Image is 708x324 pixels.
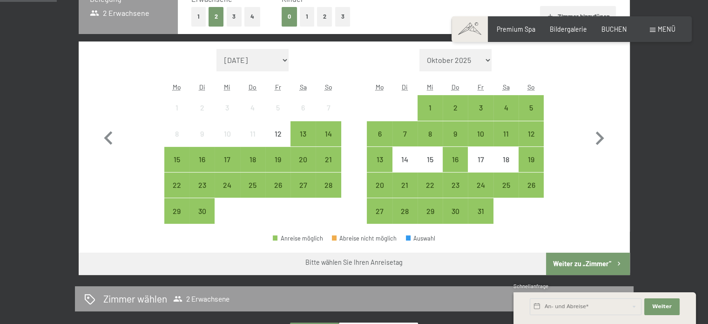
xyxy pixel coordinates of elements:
div: 16 [444,156,467,179]
div: Anreise möglich [418,172,443,198]
div: 12 [519,130,543,153]
div: Anreise möglich [240,147,265,172]
div: 15 [165,156,189,179]
button: 1 [191,7,206,26]
abbr: Donnerstag [452,83,459,91]
span: Bildergalerie [550,25,587,33]
div: Anreise möglich [316,147,341,172]
div: Anreise möglich [316,121,341,146]
div: Anreise nicht möglich [290,95,316,120]
abbr: Donnerstag [249,83,256,91]
div: Fri Sep 12 2025 [265,121,290,146]
div: 26 [266,181,290,205]
div: Anreise nicht möglich [468,147,493,172]
div: Fri Oct 31 2025 [468,198,493,223]
div: 20 [368,181,391,205]
div: 6 [368,130,391,153]
div: Anreise möglich [468,95,493,120]
div: 29 [165,207,189,231]
button: Weiter zu „Zimmer“ [546,253,629,275]
button: Weiter [644,298,680,315]
div: Anreise möglich [290,172,316,198]
div: Sat Sep 06 2025 [290,95,316,120]
abbr: Samstag [300,83,307,91]
abbr: Freitag [275,83,281,91]
div: 24 [216,181,239,205]
a: Premium Spa [497,25,535,33]
abbr: Dienstag [402,83,408,91]
div: 25 [241,181,264,205]
div: 28 [317,181,340,205]
div: Anreise möglich [367,172,392,198]
abbr: Samstag [502,83,509,91]
div: Tue Oct 21 2025 [392,172,418,198]
span: 2 Erwachsene [90,8,150,18]
a: BUCHEN [601,25,627,33]
span: Schnellanfrage [513,283,548,289]
div: Anreise möglich [392,172,418,198]
div: Mon Sep 29 2025 [164,198,189,223]
div: 23 [190,181,214,205]
div: Anreise möglich [493,95,519,120]
div: Anreise möglich [443,172,468,198]
div: Sun Sep 14 2025 [316,121,341,146]
div: Auswahl [406,235,436,241]
div: Fri Sep 19 2025 [265,147,290,172]
abbr: Sonntag [527,83,535,91]
div: Tue Sep 30 2025 [189,198,215,223]
div: 10 [216,130,239,153]
div: Anreise nicht möglich [215,95,240,120]
abbr: Freitag [478,83,484,91]
div: Mon Sep 15 2025 [164,147,189,172]
div: 22 [165,181,189,205]
div: Tue Oct 07 2025 [392,121,418,146]
div: Anreise nicht möglich [392,147,418,172]
div: Sat Oct 04 2025 [493,95,519,120]
div: Mon Oct 13 2025 [367,147,392,172]
button: 1 [300,7,314,26]
span: Menü [658,25,675,33]
div: Mon Oct 06 2025 [367,121,392,146]
div: 18 [241,156,264,179]
div: Anreise möglich [468,198,493,223]
div: Anreise nicht möglich [265,121,290,146]
div: Thu Oct 02 2025 [443,95,468,120]
abbr: Dienstag [199,83,205,91]
div: Anreise möglich [367,147,392,172]
div: Wed Oct 15 2025 [418,147,443,172]
div: 17 [469,156,492,179]
div: 24 [469,181,492,205]
button: 0 [282,7,297,26]
div: Sun Oct 12 2025 [519,121,544,146]
div: 1 [165,104,189,127]
h2: Zimmer wählen [103,292,167,305]
div: Mon Oct 27 2025 [367,198,392,223]
div: Sun Sep 07 2025 [316,95,341,120]
abbr: Montag [375,83,384,91]
div: 16 [190,156,214,179]
div: Fri Oct 17 2025 [468,147,493,172]
div: Fri Sep 26 2025 [265,172,290,198]
div: Anreise möglich [290,147,316,172]
button: Vorheriger Monat [95,49,122,224]
div: Tue Sep 16 2025 [189,147,215,172]
div: Anreise möglich [468,172,493,198]
div: 17 [216,156,239,179]
div: 2 [444,104,467,127]
span: Weiter [652,303,672,310]
div: Thu Oct 30 2025 [443,198,468,223]
button: 3 [335,7,351,26]
div: 19 [519,156,543,179]
div: 31 [469,207,492,231]
div: Anreise nicht möglich [164,121,189,146]
div: Mon Sep 22 2025 [164,172,189,198]
div: 14 [393,156,417,179]
div: 27 [291,181,315,205]
div: Sun Sep 21 2025 [316,147,341,172]
div: Anreise nicht möglich [189,95,215,120]
div: 21 [317,156,340,179]
div: Anreise möglich [519,147,544,172]
div: 30 [444,207,467,231]
div: 9 [444,130,467,153]
div: Sat Oct 18 2025 [493,147,519,172]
